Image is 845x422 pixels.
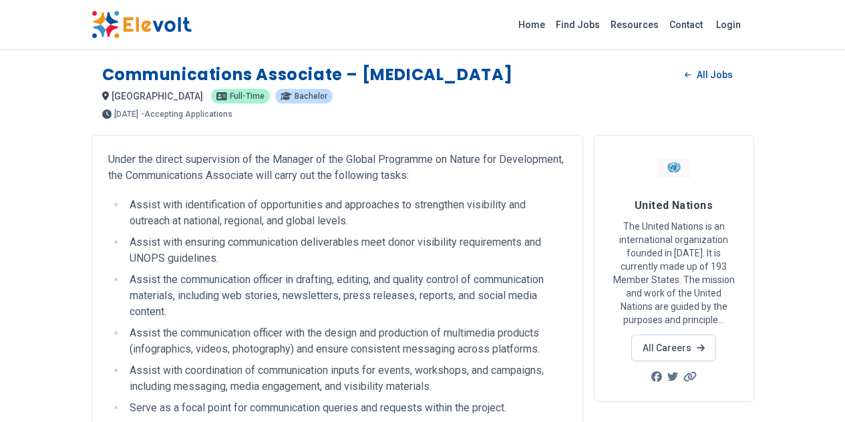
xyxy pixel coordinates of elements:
a: Home [513,14,550,35]
li: Serve as a focal point for communication queries and requests within the project. [126,400,566,416]
p: Under the direct supervision of the Manager of the Global Programme on Nature for Development, th... [108,152,566,184]
a: Find Jobs [550,14,605,35]
a: Resources [605,14,664,35]
span: Bachelor [295,92,327,100]
li: Assist with identification of opportunities and approaches to strengthen visibility and outreach ... [126,197,566,229]
span: United Nations [635,199,713,212]
li: Assist the communication officer in drafting, editing, and quality control of communication mater... [126,272,566,320]
span: Full-time [230,92,265,100]
a: Login [708,11,749,38]
a: Contact [664,14,708,35]
img: Elevolt [92,11,192,39]
li: Assist the communication officer with the design and production of multimedia products (infograph... [126,325,566,357]
li: Assist with coordination of communication inputs for events, workshops, and campaigns, including ... [126,363,566,395]
a: All Jobs [674,65,743,85]
h1: Communications Associate – [MEDICAL_DATA] [102,64,514,85]
span: [GEOGRAPHIC_DATA] [112,91,203,101]
li: Assist with ensuring communication deliverables meet donor visibility requirements and UNOPS guid... [126,234,566,266]
span: [DATE] [114,110,138,118]
p: - Accepting Applications [141,110,232,118]
p: The United Nations is an international organization founded in [DATE]. It is currently made up of... [611,220,737,327]
img: United Nations [657,152,691,185]
a: All Careers [631,335,716,361]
